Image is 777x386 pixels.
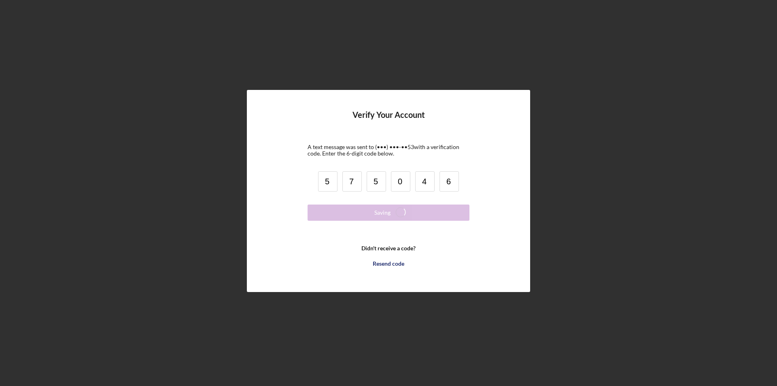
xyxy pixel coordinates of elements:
[361,245,416,252] b: Didn't receive a code?
[352,110,425,132] h4: Verify Your Account
[308,256,469,272] button: Resend code
[308,144,469,157] div: A text message was sent to (•••) •••-•• 53 with a verification code. Enter the 6-digit code below.
[373,256,404,272] div: Resend code
[374,205,391,221] div: Saving
[308,205,469,221] button: Saving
